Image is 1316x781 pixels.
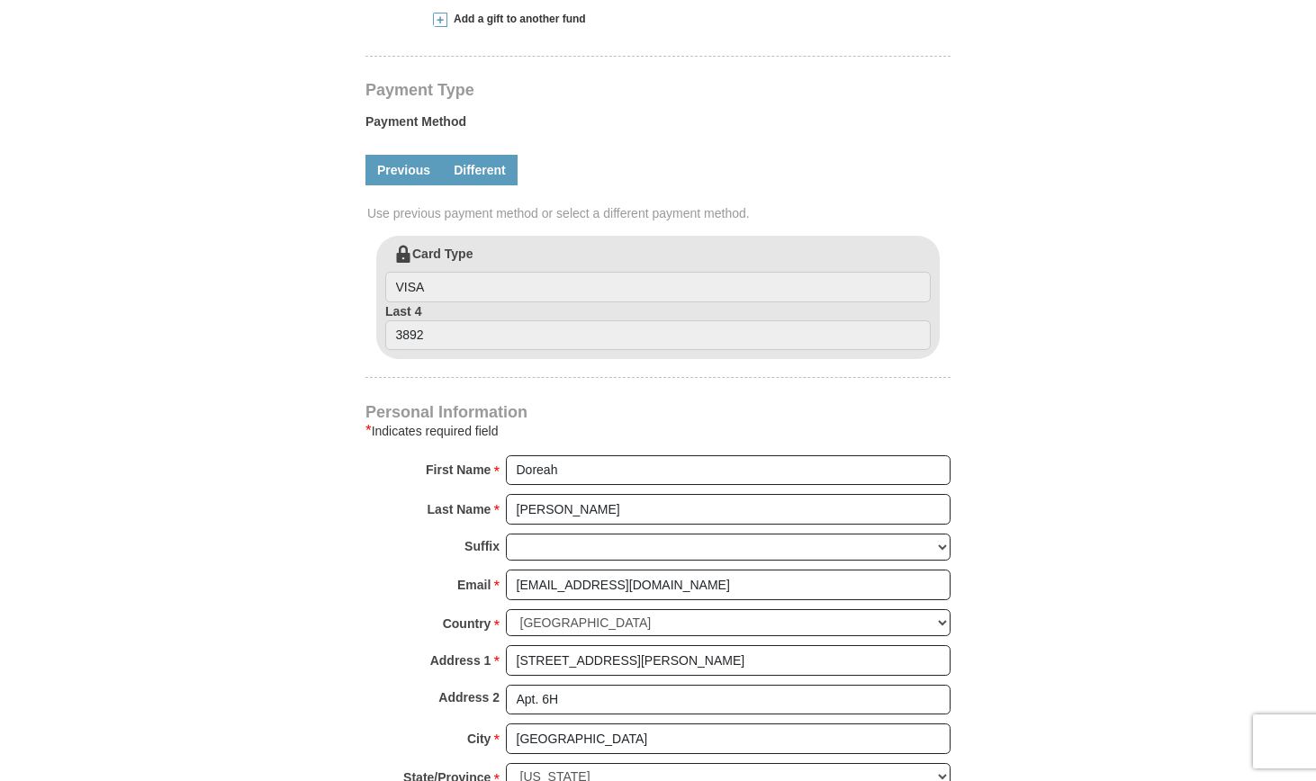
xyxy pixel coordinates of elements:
label: Last 4 [385,302,931,351]
strong: Address 1 [430,648,491,673]
strong: Email [457,572,491,597]
strong: Country [443,611,491,636]
strong: City [467,726,491,751]
input: Last 4 [385,320,931,351]
strong: First Name [426,457,491,482]
a: Different [442,155,518,185]
strong: Last Name [428,497,491,522]
span: Add a gift to another fund [447,12,586,27]
h4: Personal Information [365,405,951,419]
strong: Address 2 [438,685,500,710]
h4: Payment Type [365,83,951,97]
a: Previous [365,155,442,185]
label: Card Type [385,245,931,302]
span: Use previous payment method or select a different payment method. [367,204,952,222]
input: Card Type [385,272,931,302]
div: Indicates required field [365,420,951,442]
strong: Suffix [464,534,500,559]
label: Payment Method [365,112,951,139]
